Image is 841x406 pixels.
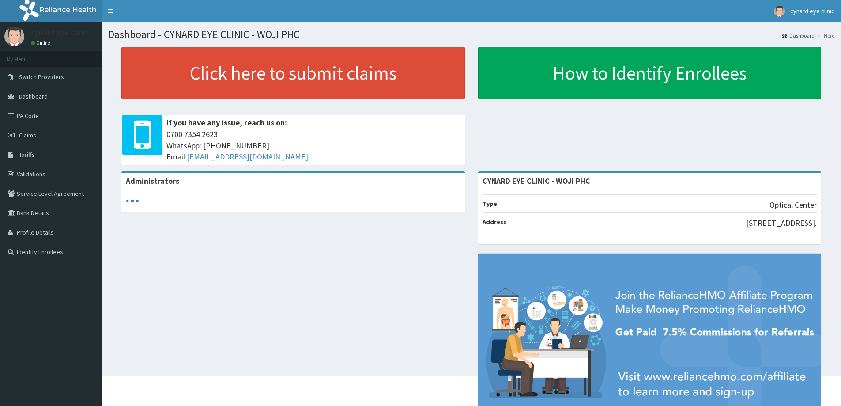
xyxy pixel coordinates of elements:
[166,129,460,163] span: 0700 7354 2623 WhatsApp: [PHONE_NUMBER] Email:
[769,199,817,211] p: Optical Center
[815,32,834,39] li: Here
[126,176,179,186] b: Administrators
[126,194,139,208] svg: audio-loading
[746,217,817,229] p: [STREET_ADDRESS].
[31,29,89,37] p: cynard eye clinic
[31,40,52,46] a: Online
[166,118,287,128] b: If you have any issue, reach us on:
[19,73,64,81] span: Switch Providers
[121,47,465,99] a: Click here to submit claims
[782,32,815,39] a: Dashboard
[790,7,834,15] span: cynard eye clinic
[478,47,822,99] a: How to Identify Enrollees
[108,29,834,40] h1: Dashboard - CYNARD EYE CLINIC - WOJI PHC
[4,27,24,46] img: User Image
[19,151,35,159] span: Tariffs
[187,152,308,162] a: [EMAIL_ADDRESS][DOMAIN_NAME]
[483,176,590,186] strong: CYNARD EYE CLINIC - WOJI PHC
[774,6,785,17] img: User Image
[483,200,497,208] b: Type
[19,92,48,100] span: Dashboard
[19,131,36,139] span: Claims
[483,218,506,226] b: Address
